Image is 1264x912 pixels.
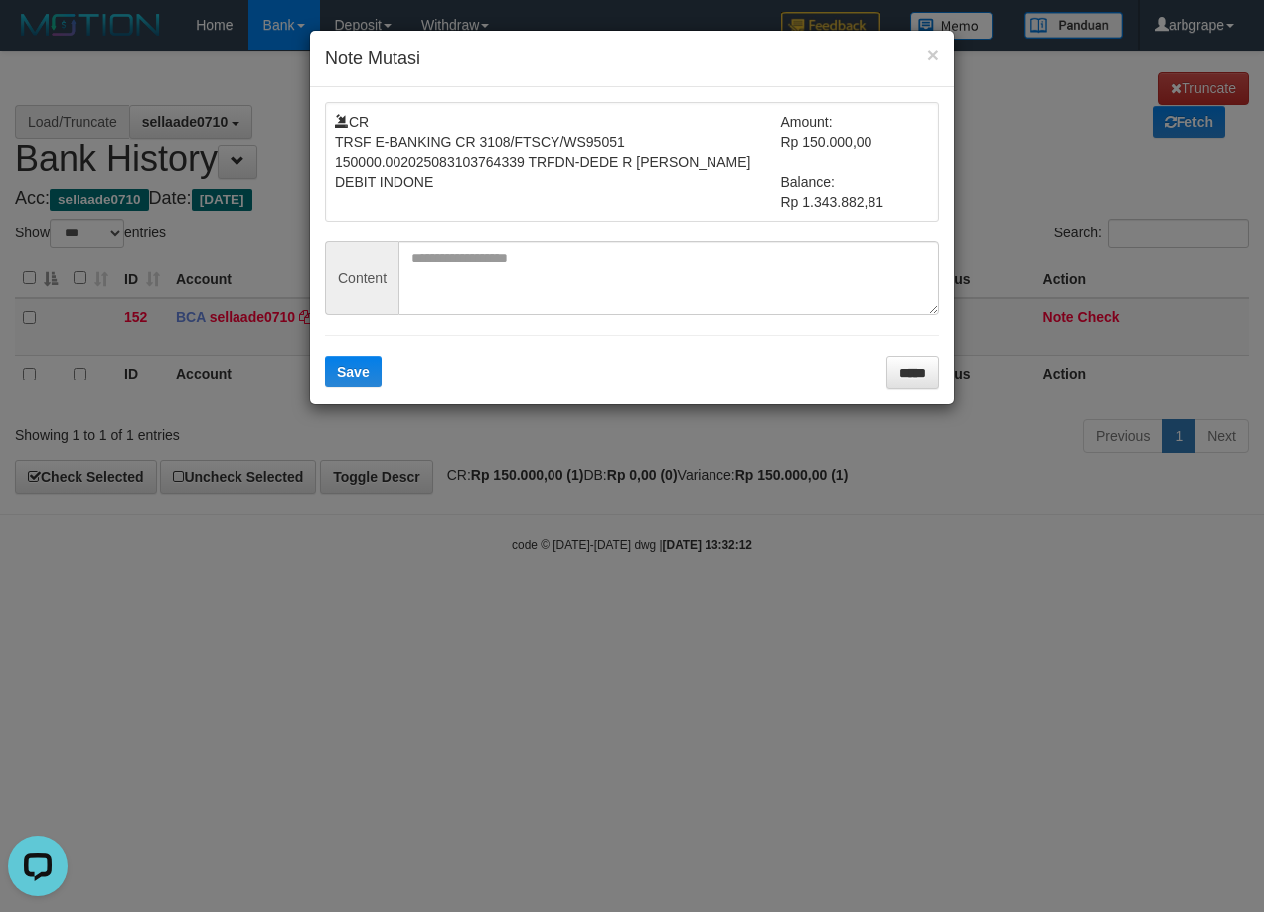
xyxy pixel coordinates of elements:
td: Amount: Rp 150.000,00 Balance: Rp 1.343.882,81 [781,112,930,212]
button: Open LiveChat chat widget [8,8,68,68]
button: × [927,44,939,65]
td: CR TRSF E-BANKING CR 3108/FTSCY/WS95051 150000.002025083103764339 TRFDN-DEDE R [PERSON_NAME] DEBI... [335,112,781,212]
span: Save [337,364,370,380]
h4: Note Mutasi [325,46,939,72]
span: Content [325,241,398,315]
button: Save [325,356,382,387]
